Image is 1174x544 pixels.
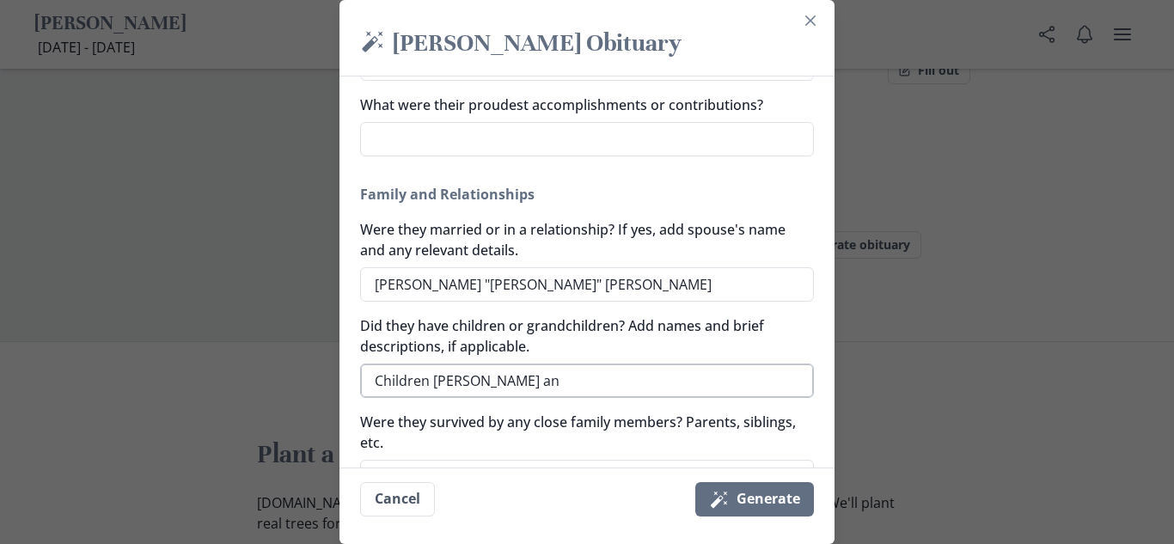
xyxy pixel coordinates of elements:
label: Did they have children or grandchildren? Add names and brief descriptions, if applicable. [360,315,804,357]
textarea: [PERSON_NAME] "[PERSON_NAME]" [PERSON_NAME] [360,267,814,302]
button: Close [797,7,824,34]
button: Cancel [360,482,435,516]
label: What were their proudest accomplishments or contributions? [360,95,804,115]
label: Were they survived by any close family members? Parents, siblings, etc. [360,412,804,453]
h2: [PERSON_NAME] Obituary [360,28,814,62]
h2: Family and Relationships [360,184,814,205]
button: Generate [695,482,814,516]
textarea: Children [PERSON_NAME] a [360,364,814,398]
label: Were they married or in a relationship? If yes, add spouse's name and any relevant details. [360,219,804,260]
